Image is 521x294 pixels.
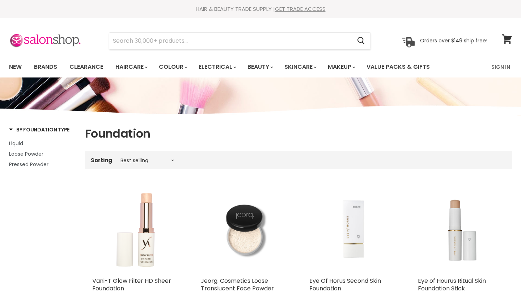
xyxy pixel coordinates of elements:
form: Product [109,32,371,50]
a: Vani-T Glow Filter HD Sheer Foundation [92,277,171,293]
a: Makeup [322,59,360,75]
a: Colour [153,59,192,75]
a: Jeorg. Cosmetics Loose Translucent Face Powder [201,186,288,273]
a: Skincare [279,59,321,75]
span: Loose Powder [9,150,43,157]
button: Search [351,33,370,49]
h3: By Foundation Type [9,126,69,133]
a: GET TRADE ACCESS [275,5,326,13]
a: Eye of Hourus Ritual Skin Foundation Stick [418,186,505,273]
a: Eye Of Horus Second Skin Foundation [309,186,396,273]
h1: Foundation [85,126,512,141]
p: Orders over $149 ship free! [420,37,487,44]
a: New [4,59,27,75]
a: Eye Of Horus Second Skin Foundation [309,277,381,293]
a: Sign In [487,59,514,75]
input: Search [109,33,351,49]
a: Value Packs & Gifts [361,59,435,75]
a: Vani-T Glow Filter HD Sheer Foundation [92,186,179,273]
a: Haircare [110,59,152,75]
a: Beauty [242,59,278,75]
a: Brands [29,59,63,75]
a: Loose Powder [9,150,76,158]
span: Pressed Powder [9,161,48,168]
a: Jeorg. Cosmetics Loose Translucent Face Powder [201,277,274,293]
a: Clearance [64,59,109,75]
span: Liquid [9,140,23,147]
label: Sorting [91,157,112,163]
a: Pressed Powder [9,160,76,168]
a: Liquid [9,139,76,147]
ul: Main menu [4,56,461,77]
a: Electrical [193,59,241,75]
a: Eye of Hourus Ritual Skin Foundation Stick [418,277,486,293]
